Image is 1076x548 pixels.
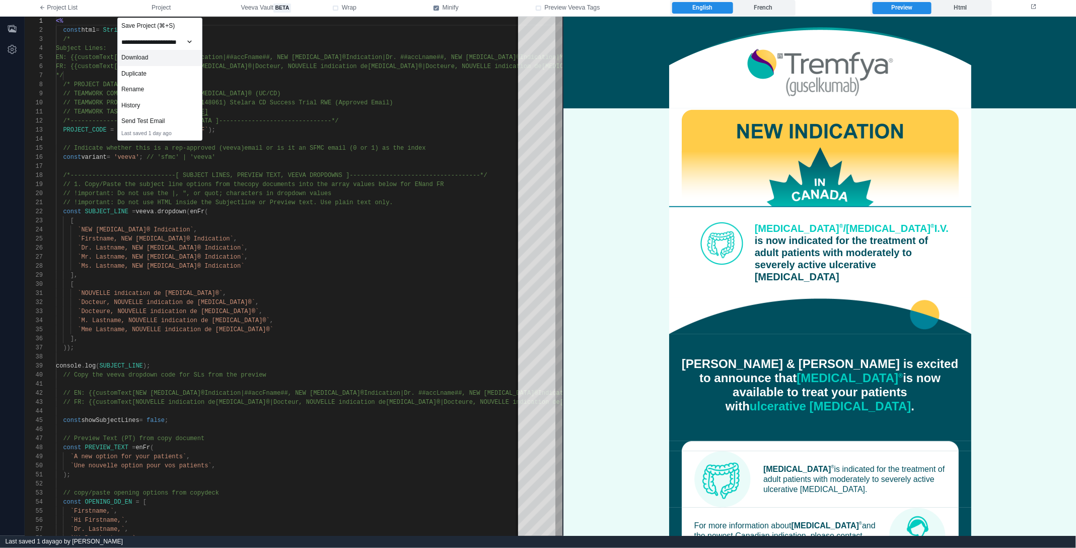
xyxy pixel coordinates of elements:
[78,290,223,297] span: `NOUVELLE indication de [MEDICAL_DATA]®`
[422,181,444,188] span: and FR
[63,117,244,125] span: /*---------------------------[ EMAIL DATA ]-------
[25,162,43,171] div: 17
[118,82,202,98] div: Rename
[103,27,125,34] span: String
[78,245,244,252] span: `Dr. Lastname, NEW [MEDICAL_DATA]® Indication`
[78,254,244,261] span: `Mr. Lastname, NEW [MEDICAL_DATA]® Indication`
[244,172,425,179] span: EVIEW TEXT, VEEVA DROPDOWNS ]---------------------
[25,371,43,380] div: 40
[25,307,43,316] div: 33
[244,245,248,252] span: ,
[25,144,43,153] div: 15
[25,334,43,343] div: 36
[208,127,216,134] span: );
[78,235,234,242] span: `Firstname, NEW [MEDICAL_DATA]® Indication`
[143,362,150,370] span: );
[25,325,43,334] div: 35
[25,44,43,53] div: 4
[63,372,244,379] span: // Copy the veeva dropdown code for SLs from the p
[25,534,43,543] div: 58
[25,525,43,534] div: 57
[63,99,244,106] span: // TEAMWORK PROJECT NAME: (CP-472557)(148061) Stel
[25,207,43,216] div: 22
[63,208,81,215] span: const
[25,316,43,325] div: 34
[70,453,186,460] span: `A new option for your patients`
[63,172,244,179] span: /*-----------------------------[ SUBJECT LINES, PR
[244,99,393,106] span: ara CD Success Trial RWE (Approved Email)
[125,526,128,533] span: ,
[132,208,135,215] span: =
[63,399,215,406] span: // FR: {{customText[NOUVELLE indication de
[118,98,202,114] a: History
[152,4,171,13] span: Project
[25,407,43,416] div: 44
[244,117,338,125] span: ------------------------*/
[273,4,291,13] span: beta
[158,208,187,215] span: dropdown
[70,526,125,533] span: `Dr. Lastname,`
[443,4,459,13] span: Minify
[118,113,202,130] div: Send Test Email
[63,490,219,497] span: // copy/paste opening options from copydeck
[147,417,165,424] span: false
[296,505,299,510] sup: ®
[244,181,422,188] span: copy documents into the array values below for EN
[63,435,204,442] span: // Preview Text (PT) from copy document
[25,225,43,234] div: 24
[25,80,43,89] div: 8
[204,208,208,215] span: (
[426,172,487,179] span: ---------------*/
[186,54,346,61] span: Indication|##accFname##, NEW [MEDICAL_DATA]®
[25,171,43,180] div: 18
[96,27,99,34] span: =
[25,470,43,479] div: 51
[25,253,43,262] div: 27
[70,508,114,515] span: `Firstname,`
[118,50,202,66] div: Download
[25,489,43,498] div: 53
[85,444,128,451] span: PREVIEW_TEXT
[204,390,364,397] span: Indication|##accFname##, NEW [MEDICAL_DATA]®
[186,208,190,215] span: (
[99,362,142,370] span: SUBJECT_LINE
[25,216,43,225] div: 23
[25,516,43,525] div: 56
[78,308,259,315] span: `Docteure, NOUVELLE indication de [MEDICAL_DATA]®`
[25,380,43,389] div: 41
[78,326,273,333] span: `Mme Lastname, NOUVELLE indication de [MEDICAL_DATA]®`
[135,444,150,451] span: enFr
[931,2,990,14] label: Html
[255,299,259,306] span: ,
[25,298,43,307] div: 32
[135,499,139,506] span: =
[25,498,43,507] div: 54
[244,372,266,379] span: review
[25,198,43,207] div: 21
[234,235,237,242] span: ,
[81,417,139,424] span: showSubjectLines
[25,507,43,516] div: 55
[63,145,244,152] span: // Indicate whether this is a rep-approved (veeva)
[25,452,43,461] div: 49
[873,2,931,14] label: Preview
[63,390,204,397] span: // EN: {{customText[NEW [MEDICAL_DATA]®
[25,71,43,80] div: 7
[25,289,43,298] div: 31
[259,308,262,315] span: ,
[63,471,70,478] span: );
[223,290,226,297] span: ,
[70,272,78,279] span: ],
[56,54,186,61] span: EN: {{customText[NEW [MEDICAL_DATA]®
[63,181,244,188] span: // 1. Copy/Paste the subject line options from the
[672,2,733,14] label: English
[150,444,154,451] span: (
